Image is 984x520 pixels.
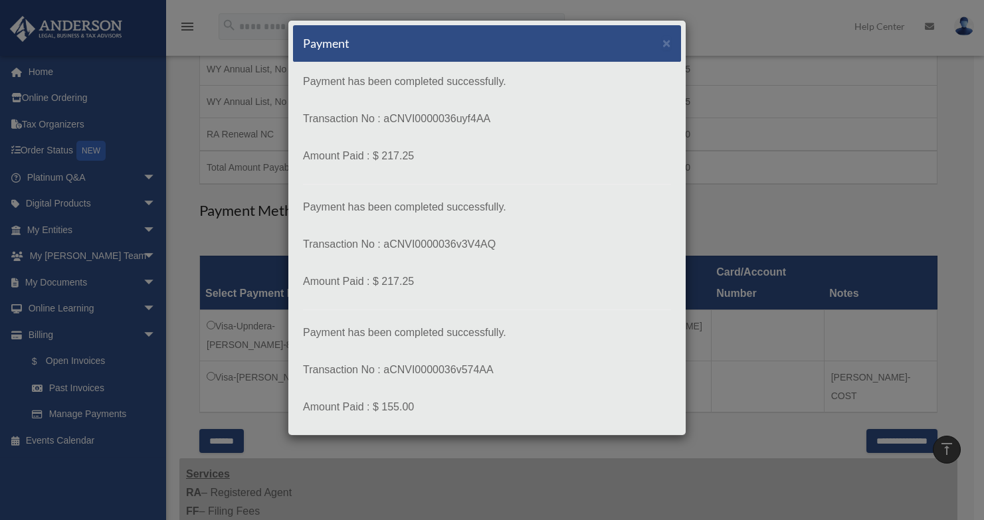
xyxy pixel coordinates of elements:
[303,361,671,379] p: Transaction No : aCNVI0000036v574AA
[303,72,671,91] p: Payment has been completed successfully.
[303,110,671,128] p: Transaction No : aCNVI0000036uyf4AA
[303,272,671,291] p: Amount Paid : $ 217.25
[303,235,671,254] p: Transaction No : aCNVI0000036v3V4AQ
[303,147,671,165] p: Amount Paid : $ 217.25
[303,323,671,342] p: Payment has been completed successfully.
[303,198,671,217] p: Payment has been completed successfully.
[303,35,349,52] h5: Payment
[662,35,671,50] span: ×
[303,398,671,416] p: Amount Paid : $ 155.00
[662,36,671,50] button: Close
